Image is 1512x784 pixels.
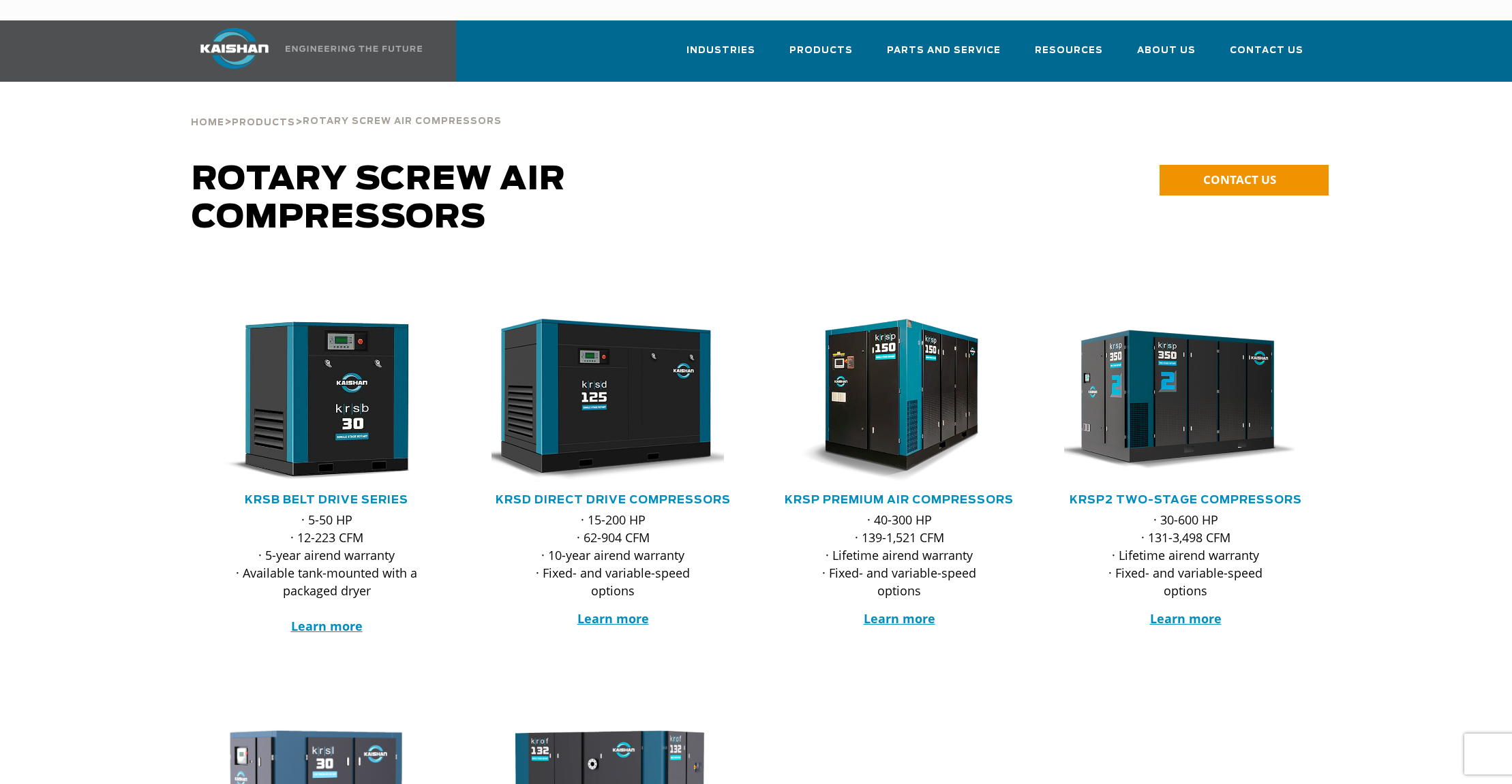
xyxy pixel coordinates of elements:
[192,163,566,234] span: Rotary Screw Air Compressors
[1064,319,1307,482] div: krsp350
[768,319,1010,482] img: krsp150
[183,20,425,82] a: Kaishan USA
[1070,495,1302,505] a: KRSP2 Two-Stage Compressors
[195,319,438,482] img: krsb30
[191,82,502,134] div: > >
[191,119,224,127] span: Home
[496,495,731,505] a: KRSD Direct Drive Compressors
[1230,43,1303,59] span: Contact Us
[577,610,649,627] a: Learn more
[183,28,286,69] img: kaishan logo
[1035,33,1103,79] a: Resources
[232,116,295,128] a: Products
[789,33,853,79] a: Products
[232,511,421,635] p: · 5-50 HP · 12-223 CFM · 5-year airend warranty · Available tank-mounted with a packaged dryer
[1230,33,1303,79] a: Contact Us
[887,43,1001,59] span: Parts and Service
[481,319,724,482] img: krsd125
[864,610,935,627] a: Learn more
[191,116,224,128] a: Home
[205,319,448,482] div: krsb30
[1137,43,1196,59] span: About Us
[492,319,734,482] div: krsd125
[887,33,1001,79] a: Parts and Service
[291,618,363,634] a: Learn more
[245,495,408,505] a: KRSB Belt Drive Series
[232,119,295,127] span: Products
[519,511,707,599] p: · 15-200 HP · 62-904 CFM · 10-year airend warranty · Fixed- and variable-speed options
[805,511,993,599] p: · 40-300 HP · 139-1,521 CFM · Lifetime airend warranty · Fixed- and variable-speed options
[686,33,755,79] a: Industries
[1203,172,1276,187] span: CONTACT US
[686,43,755,59] span: Industries
[303,117,502,126] span: Rotary Screw Air Compressors
[286,46,422,52] img: Engineering the future
[778,319,1020,482] div: krsp150
[785,495,1014,505] a: KRSP Premium Air Compressors
[1091,511,1280,599] p: · 30-600 HP · 131-3,498 CFM · Lifetime airend warranty · Fixed- and variable-speed options
[1054,319,1297,482] img: krsp350
[1137,33,1196,79] a: About Us
[1160,165,1329,195] a: CONTACT US
[1035,43,1103,59] span: Resources
[789,43,853,59] span: Products
[1150,610,1222,627] a: Learn more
